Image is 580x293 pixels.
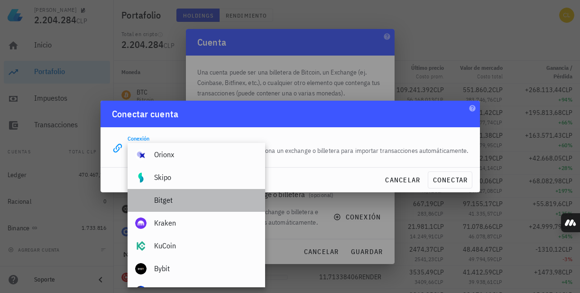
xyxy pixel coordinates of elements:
div: Conectar cuenta [112,106,179,122]
span: cancelar [385,176,420,184]
div: Selecciona un exchange o billetera para importar transacciones automáticamente. [229,140,474,161]
div: Bybit [154,264,258,273]
button: cancelar [381,171,424,189]
div: Orionx [154,150,258,159]
button: conectar [428,171,472,189]
div: Bitget [154,196,258,205]
div: Kraken [154,218,258,227]
div: Skipo [154,173,258,182]
span: conectar [432,176,468,184]
input: Seleccionar una conexión [128,141,210,156]
label: Conexión [128,135,149,142]
div: KuCoin [154,241,258,250]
